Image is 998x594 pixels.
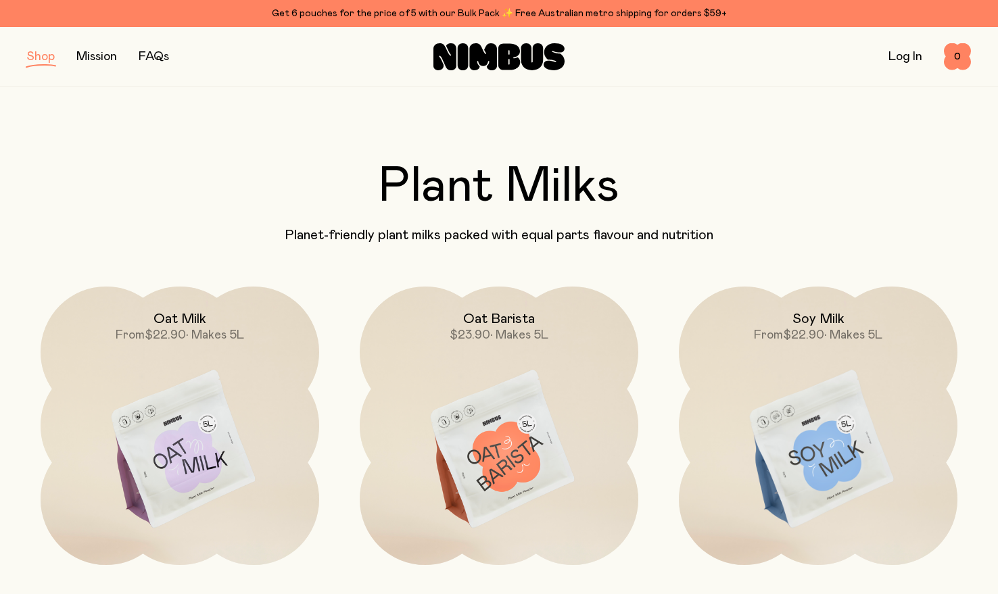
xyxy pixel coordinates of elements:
[27,162,971,211] h2: Plant Milks
[145,329,186,341] span: $22.90
[792,311,845,327] h2: Soy Milk
[944,43,971,70] button: 0
[186,329,244,341] span: • Makes 5L
[116,329,145,341] span: From
[824,329,882,341] span: • Makes 5L
[41,287,319,565] a: Oat MilkFrom$22.90• Makes 5L
[679,287,957,565] a: Soy MilkFrom$22.90• Makes 5L
[783,329,824,341] span: $22.90
[888,51,922,63] a: Log In
[450,329,490,341] span: $23.90
[153,311,206,327] h2: Oat Milk
[490,329,548,341] span: • Makes 5L
[463,311,535,327] h2: Oat Barista
[27,5,971,22] div: Get 6 pouches for the price of 5 with our Bulk Pack ✨ Free Australian metro shipping for orders $59+
[27,227,971,243] p: Planet-friendly plant milks packed with equal parts flavour and nutrition
[139,51,169,63] a: FAQs
[76,51,117,63] a: Mission
[754,329,783,341] span: From
[360,287,638,565] a: Oat Barista$23.90• Makes 5L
